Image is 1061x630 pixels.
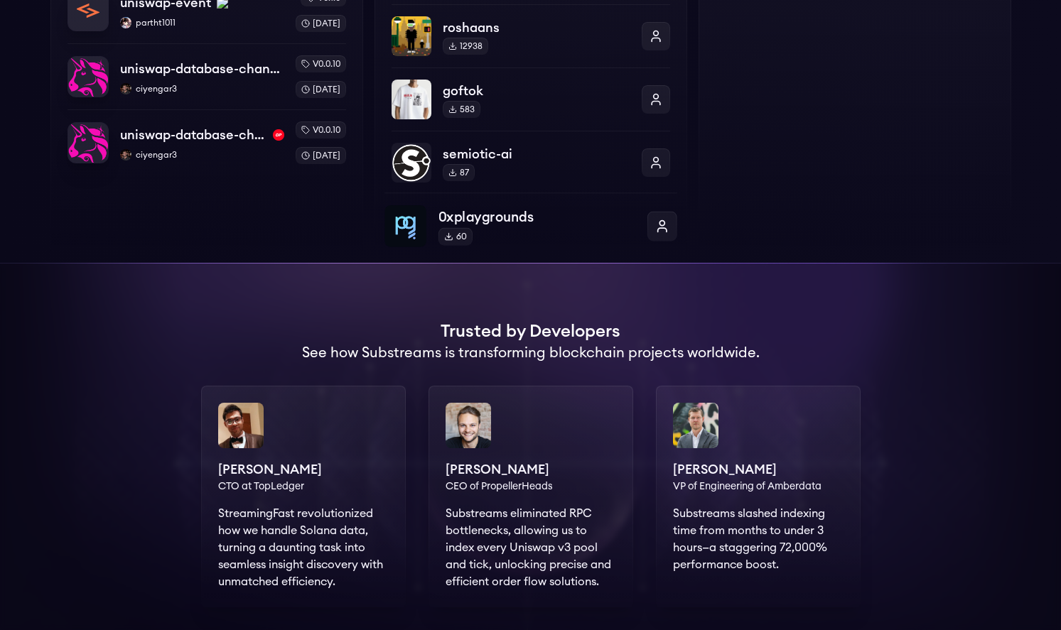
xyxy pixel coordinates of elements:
[438,207,635,227] p: 0xplaygrounds
[120,17,284,28] p: partht1011
[438,228,472,246] div: 60
[296,121,346,139] div: v0.0.10
[296,147,346,164] div: [DATE]
[296,55,346,72] div: v0.0.10
[296,15,346,32] div: [DATE]
[120,83,284,94] p: ciyengar3
[392,4,670,67] a: roshaansroshaans12938
[120,149,284,161] p: ciyengar3
[120,83,131,94] img: ciyengar3
[302,343,760,363] h2: See how Substreams is transforming blockchain projects worldwide.
[392,131,670,194] a: semiotic-aisemiotic-ai87
[120,125,267,145] p: uniswap-database-changes-optimism
[120,59,284,79] p: uniswap-database-changes-bsc
[392,16,431,56] img: roshaans
[392,67,670,131] a: goftokgoftok583
[296,81,346,98] div: [DATE]
[384,205,426,247] img: 0xplaygrounds
[443,81,630,101] p: goftok
[441,320,620,343] h1: Trusted by Developers
[68,57,108,97] img: uniswap-database-changes-bsc
[120,149,131,161] img: ciyengar3
[68,123,108,163] img: uniswap-database-changes-optimism
[443,144,630,164] p: semiotic-ai
[384,192,677,247] a: 0xplaygrounds0xplaygrounds60
[443,101,480,118] div: 583
[392,80,431,119] img: goftok
[68,109,346,164] a: uniswap-database-changes-optimismuniswap-database-changes-optimismoptimismciyengar3ciyengar3v0.0....
[273,129,284,141] img: optimism
[68,43,346,109] a: uniswap-database-changes-bscuniswap-database-changes-bscciyengar3ciyengar3v0.0.10[DATE]
[120,17,131,28] img: partht1011
[392,143,431,183] img: semiotic-ai
[443,38,488,55] div: 12938
[443,18,630,38] p: roshaans
[443,164,475,181] div: 87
